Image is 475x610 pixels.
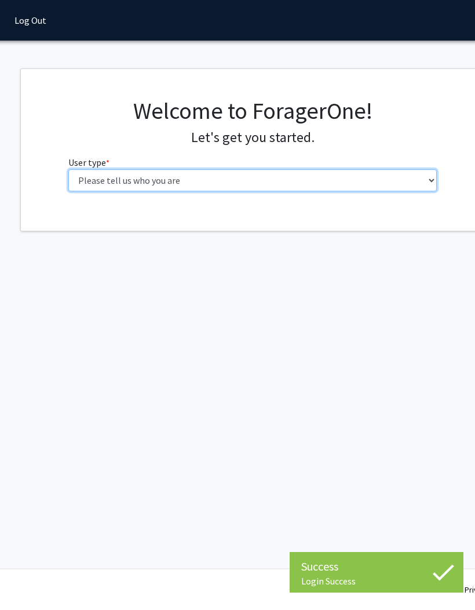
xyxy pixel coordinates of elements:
[301,558,452,575] div: Success
[9,558,49,601] iframe: Chat
[68,97,437,125] h1: Welcome to ForagerOne!
[68,155,109,169] label: User type
[301,575,452,587] div: Login Success
[68,129,437,146] h4: Let's get you started.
